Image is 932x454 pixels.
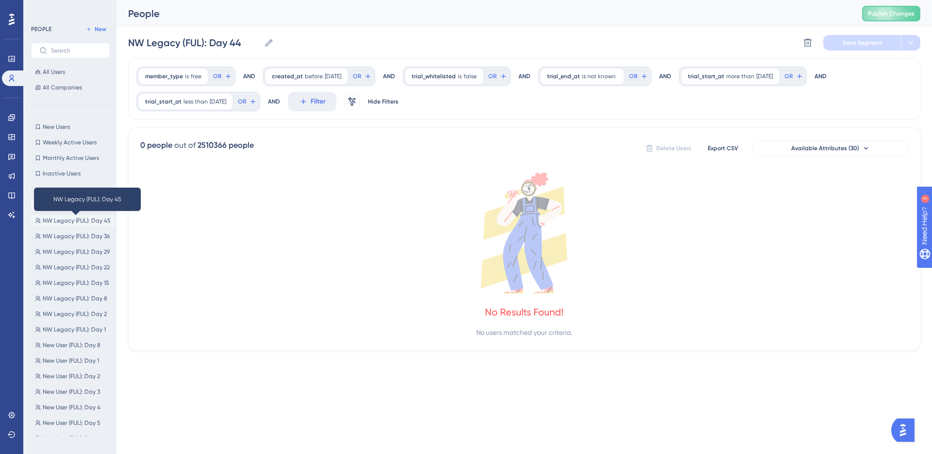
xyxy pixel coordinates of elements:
span: Available Attributes (30) [791,144,859,152]
div: AND [383,67,395,86]
span: [DATE] [210,98,226,105]
span: NW Legacy (FUL): Day 15 [43,279,109,287]
span: is [185,72,189,80]
div: out of [174,140,196,151]
span: New User (FUL): Day 8 [43,341,100,349]
span: OR [784,72,793,80]
div: No users matched your criteria. [476,327,572,338]
button: NW Legacy (FUL): Day 2 [31,308,116,320]
button: Filter [288,92,336,111]
button: NW Legacy (FUL): Day 15 [31,277,116,289]
button: All Companies [31,82,110,93]
iframe: UserGuiding AI Assistant Launcher [891,416,920,445]
span: Hide Filters [368,98,399,105]
span: more than [726,72,754,80]
button: OR [628,69,649,84]
span: Delete Users [656,144,691,152]
button: OR [487,69,508,84]
input: Segment Name [128,36,260,50]
span: less than [183,98,208,105]
div: AND [659,67,671,86]
span: OR [353,72,361,80]
span: NW Legacy (FUL): Day 36 [43,232,110,240]
button: New User (FUL): Day 2 [31,370,116,382]
button: Inactive Users [31,168,110,179]
div: AND [815,67,827,86]
span: New User (FUL): Day 6 [43,435,100,442]
button: New [83,23,110,35]
span: Monthly Active Users [43,154,99,162]
div: AND [243,67,255,86]
span: All Companies [43,84,82,91]
span: NW Legacy (FUL): Day 29 [43,248,110,256]
button: Delete Users [644,140,693,156]
div: 0 people [140,140,172,151]
span: trial_start_at [688,72,724,80]
span: Filter [311,96,326,107]
button: NW Legacy (FUL): Day 1 [31,324,116,335]
span: [DATE] [756,72,773,80]
span: NW Legacy (FUL): Day 2 [43,310,107,318]
button: NW Legacy (FUL): Day 29 [31,246,116,258]
button: New User (FUL): Day 8 [31,339,116,351]
span: OR [238,98,246,105]
span: Export CSV [708,144,738,152]
button: Hide Filters [367,94,399,109]
span: false [464,72,477,80]
span: New User (FUL): Day 3 [43,388,100,396]
button: NW Legacy (FUL): Day 36 [31,230,116,242]
button: Save Segment [823,35,901,51]
span: created_at [272,72,303,80]
span: NW Legacy (FUL): Day 8 [43,295,107,302]
span: [DATE] [325,72,341,80]
button: NW Legacy (FUL): Day 22 [31,262,116,273]
button: New User (FUL): Day 6 [31,433,116,444]
span: OR [629,72,637,80]
button: NW Legacy (FUL): Day 8 [31,293,116,304]
span: is [458,72,462,80]
span: Weekly Active Users [43,139,97,146]
button: OR [351,69,373,84]
span: member_type [145,72,183,80]
span: NW Legacy (FUL): Day 45 [43,217,111,225]
button: NW Legacy (FUL): Day 45 [31,215,116,227]
div: 2510366 people [198,140,254,151]
button: NW Legacy (FUL): Day 44 [31,199,116,211]
div: People [128,7,838,20]
span: free [191,72,201,80]
span: trial_whitelisted [412,72,456,80]
span: New User (FUL): Day 5 [43,419,100,427]
button: OR [783,69,804,84]
span: before [305,72,323,80]
button: New User (FUL): Day 1 [31,355,116,367]
span: New User (FUL): Day 4 [43,403,100,411]
button: Available Attributes (30) [753,140,908,156]
div: AND [518,67,531,86]
button: Export CSV [699,140,747,156]
span: New [95,25,106,33]
span: OR [488,72,497,80]
span: is not known [582,72,616,80]
div: 3 [67,5,70,13]
button: OR [212,69,233,84]
button: Monthly Active Users [31,152,110,164]
div: AND [268,92,280,111]
button: New User (FUL): Day 4 [31,402,116,413]
div: PEOPLE [31,25,51,33]
span: Need Help? [23,2,61,14]
span: New User (FUL): Day 2 [43,372,100,380]
button: New User (FUL): Day 5 [31,417,116,429]
span: New User (FUL): Day 1 [43,357,99,365]
span: NW Legacy (FUL): Day 22 [43,263,110,271]
div: No Results Found! [485,305,564,319]
button: Weekly Active Users [31,137,110,148]
span: trial_start_at [145,98,182,105]
input: Search [51,47,101,54]
span: OR [213,72,221,80]
button: New Users [31,121,110,133]
button: Publish Changes [862,6,920,21]
span: NW Legacy (FUL): Day 1 [43,326,106,333]
span: New Users [43,123,70,131]
span: Inactive Users [43,170,81,177]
